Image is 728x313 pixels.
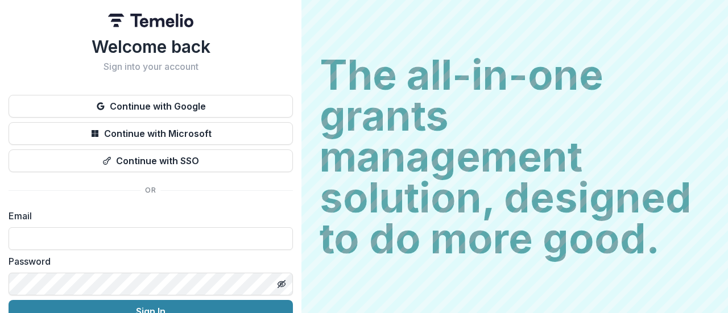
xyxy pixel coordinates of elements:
img: Temelio [108,14,193,27]
button: Continue with Google [9,95,293,118]
label: Email [9,209,286,223]
button: Toggle password visibility [272,275,291,293]
h2: Sign into your account [9,61,293,72]
button: Continue with SSO [9,149,293,172]
label: Password [9,254,286,268]
button: Continue with Microsoft [9,122,293,145]
h1: Welcome back [9,36,293,57]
